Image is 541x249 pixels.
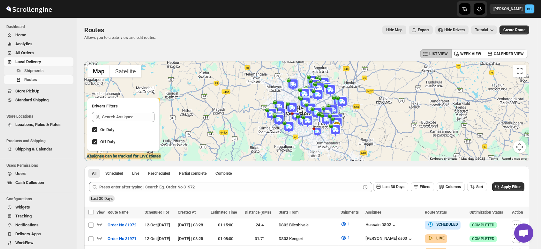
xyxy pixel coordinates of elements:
span: Home [15,33,26,37]
div: 01:08:00 [211,236,241,242]
button: Users [4,169,73,178]
input: Search Assignee [102,112,154,122]
button: Notifications [4,221,73,230]
button: Hide Drivers [435,26,469,34]
button: LIST VIEW [420,49,452,58]
span: Map data ©2025 [461,157,485,160]
span: Tutorial [475,28,488,32]
span: Export [418,27,429,33]
div: DS03 Kengeri [279,236,337,242]
span: All Orders [15,50,34,55]
div: 24.4 [245,222,275,228]
span: Last 30 Days [91,196,113,201]
button: Last 30 Days [373,182,408,191]
span: WEEK VIEW [460,51,481,56]
span: Distance (KMs) [245,210,271,215]
span: Users Permissions [6,163,73,168]
b: LIVE [436,236,445,240]
span: Filters [420,185,430,189]
button: Columns [437,182,465,191]
b: SCHEDULED [436,222,458,227]
span: Notifications [15,223,39,227]
span: Dashboard [6,24,73,29]
span: Live [132,171,139,176]
span: Created At [178,210,196,215]
button: Order No 31972 [104,220,140,230]
img: Google [86,153,107,161]
button: Show street map [87,65,110,77]
span: Starts From [279,210,298,215]
div: [DATE] | 08:28 [178,222,207,228]
img: ScrollEngine [5,1,53,17]
span: Tracking [15,214,32,218]
button: WEEK VIEW [451,49,485,58]
span: Scheduled For [145,210,169,215]
span: Off Duty [100,139,115,144]
span: Estimated Time [211,210,237,215]
button: Filters [411,182,434,191]
span: Shipments [24,68,44,73]
button: Hussain DS02 [365,222,397,229]
span: Analytics [15,41,33,46]
button: Home [4,31,73,40]
div: 31.71 [245,236,275,242]
span: LIST VIEW [429,51,448,56]
button: 1 [337,219,354,229]
div: 01:15:00 [211,222,241,228]
span: COMPLETED [472,223,494,228]
span: Hide Map [386,27,402,33]
span: View [96,210,105,215]
span: Local Delivery [15,59,41,64]
span: Assignee [365,210,381,215]
span: Store Locations [6,114,73,119]
button: Locations, Rules & Rates [4,120,73,129]
span: Complete [215,171,232,176]
div: Open chat [514,223,533,243]
span: 12-Oct | [DATE] [145,223,170,227]
span: Last 30 Days [382,185,404,189]
span: CALENDER VIEW [494,51,524,56]
input: Press enter after typing | Search Eg. Order No 31972 [99,182,361,192]
text: BG [527,7,532,11]
button: Show satellite imagery [110,65,141,77]
span: Routes [84,26,104,34]
button: SCHEDULED [427,221,458,228]
span: Hide Drivers [444,27,465,33]
span: On Duty [100,127,114,132]
button: Create Route [500,26,529,34]
span: Route Name [108,210,128,215]
button: 1 [337,233,354,243]
button: Shipping & Calendar [4,145,73,154]
span: 1 [348,222,350,226]
span: Order No 31971 [108,236,136,242]
span: Store PickUp [15,89,39,93]
span: 12-Oct | [DATE] [145,236,170,241]
button: Delivery Apps [4,230,73,238]
span: Locations, Rules & Rates [15,122,61,127]
span: Sort [476,185,483,189]
button: Widgets [4,203,73,212]
button: Tutorial [471,26,497,34]
span: All [92,171,96,176]
span: Apply Filter [501,185,521,189]
span: Routes [24,77,37,82]
button: Cash Collection [4,178,73,187]
span: WorkFlow [15,240,34,245]
a: Open this area in Google Maps (opens a new window) [86,153,107,161]
span: Create Route [503,27,525,33]
span: COMPLETED [472,236,494,241]
button: CALENDER VIEW [485,49,528,58]
button: Sort [467,182,487,191]
span: Scheduled [105,171,123,176]
button: Apply Filter [492,182,524,191]
span: Rescheduled [148,171,170,176]
button: [PERSON_NAME] ds03 [365,236,413,242]
a: Report a map error [502,157,527,160]
label: Assignee can be tracked for LIVE routes [87,153,161,159]
button: Tracking [4,212,73,221]
span: Brajesh Giri [525,4,534,13]
div: DS02 Bileshivale [279,222,337,228]
button: Keyboard shortcuts [430,157,457,161]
